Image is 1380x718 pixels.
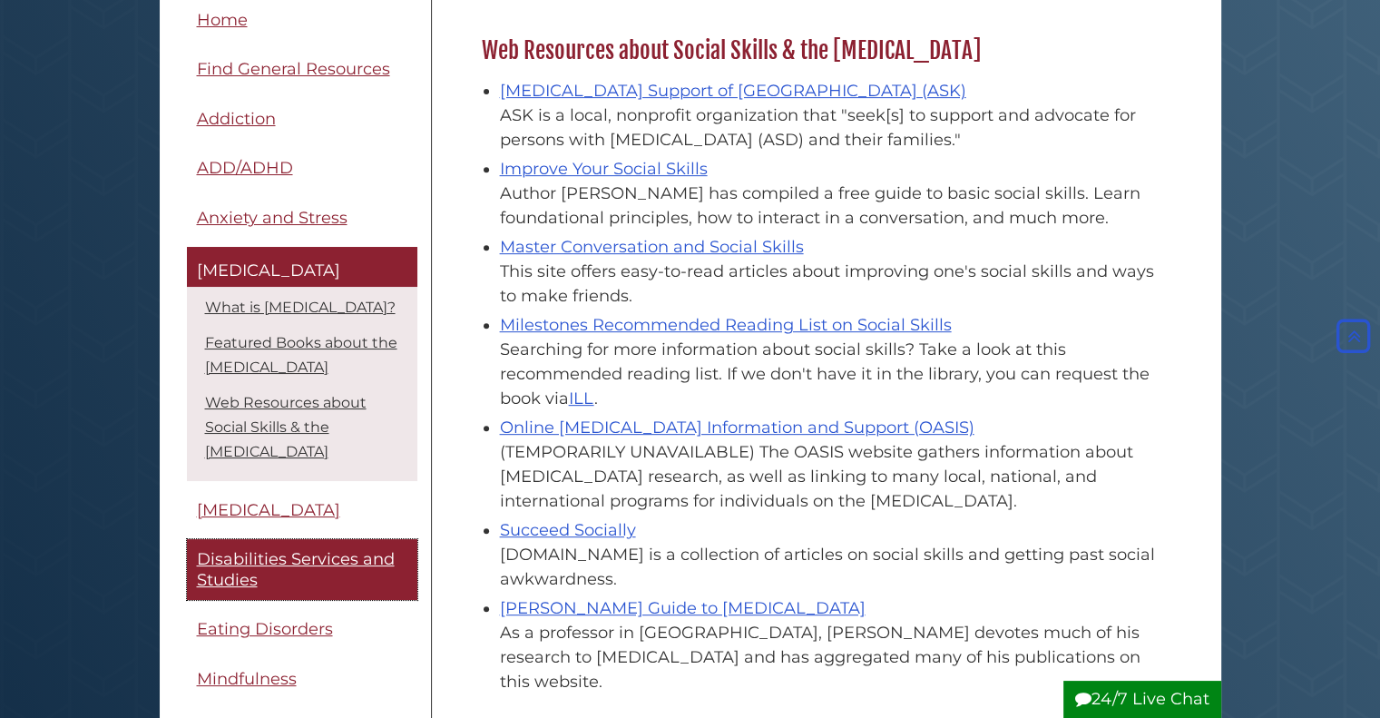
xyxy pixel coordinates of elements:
a: What is [MEDICAL_DATA]? [205,299,396,316]
span: Home [197,10,248,30]
a: [MEDICAL_DATA] Support of [GEOGRAPHIC_DATA] (ASK) [500,81,966,101]
span: Find General Resources [197,60,390,80]
a: Master Conversation and Social Skills [500,237,804,257]
span: Disabilities Services and Studies [197,550,395,591]
a: Improve Your Social Skills [500,159,708,179]
div: This site offers easy-to-read articles about improving one's social skills and ways to make friends. [500,260,1158,309]
span: Anxiety and Stress [197,208,347,228]
span: [MEDICAL_DATA] [197,500,340,520]
div: (TEMPORARILY UNAVAILABLE) The OASIS website gathers information about [MEDICAL_DATA] research, as... [500,440,1158,514]
a: Anxiety and Stress [187,198,417,239]
a: Eating Disorders [187,610,417,651]
a: [MEDICAL_DATA] [187,490,417,531]
a: Succeed Socially [500,520,636,540]
span: Addiction [197,109,276,129]
span: [MEDICAL_DATA] [197,261,340,281]
a: Web Resources about Social Skills & the [MEDICAL_DATA] [205,394,367,460]
a: [MEDICAL_DATA] [187,248,417,288]
span: Eating Disorders [197,620,333,640]
div: As a professor in [GEOGRAPHIC_DATA], [PERSON_NAME] devotes much of his research to [MEDICAL_DATA]... [500,621,1158,694]
a: Mindfulness [187,659,417,700]
a: Disabilities Services and Studies [187,540,417,601]
a: Back to Top [1332,326,1375,346]
div: Author [PERSON_NAME] has compiled a free guide to basic social skills. Learn foundational princip... [500,182,1158,231]
a: ILL [569,389,594,408]
div: ASK is a local, nonprofit organization that "seek[s] to support and advocate for persons with [ME... [500,103,1158,152]
a: Milestones Recommended Reading List on Social Skills [500,315,952,335]
span: Mindfulness [197,669,297,689]
a: ADD/ADHD [187,149,417,190]
a: [PERSON_NAME] Guide to [MEDICAL_DATA] [500,598,866,618]
span: ADD/ADHD [197,159,293,179]
div: Searching for more information about social skills? Take a look at this recommended reading list.... [500,338,1158,411]
button: 24/7 Live Chat [1063,681,1221,718]
h2: Web Resources about Social Skills & the [MEDICAL_DATA] [473,36,1167,65]
a: Addiction [187,99,417,140]
div: [DOMAIN_NAME] is a collection of articles on social skills and getting past social awkwardness. [500,543,1158,592]
a: Find General Resources [187,50,417,91]
a: Featured Books about the [MEDICAL_DATA] [205,334,397,376]
a: Online [MEDICAL_DATA] Information and Support (OASIS) [500,418,974,438]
